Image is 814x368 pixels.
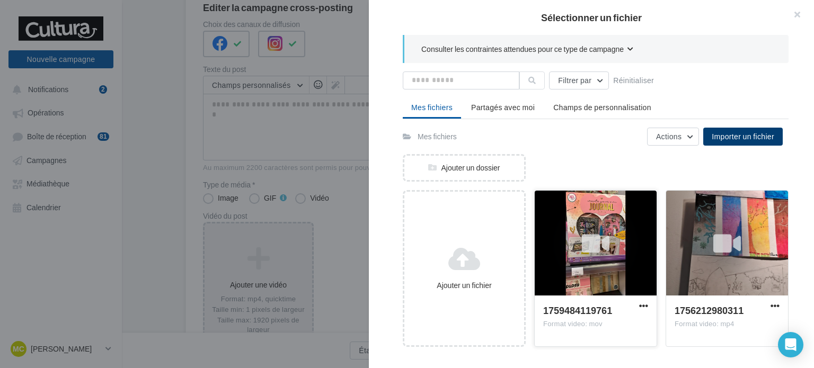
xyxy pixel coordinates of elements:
span: Partagés avec moi [471,103,535,112]
button: Importer un fichier [703,128,783,146]
button: Réinitialiser [609,74,658,87]
div: Mes fichiers [418,131,457,142]
span: Importer un fichier [712,132,774,141]
div: Open Intercom Messenger [778,332,803,357]
div: Format video: mov [543,319,648,329]
button: Consulter les contraintes attendues pour ce type de campagne [421,43,633,57]
span: 1759484119761 [543,304,612,316]
span: Mes fichiers [411,103,453,112]
span: Consulter les contraintes attendues pour ce type de campagne [421,44,624,55]
div: Format video: mp4 [675,319,780,329]
span: Champs de personnalisation [553,103,651,112]
button: Filtrer par [549,71,609,89]
h2: Sélectionner un fichier [386,13,797,22]
div: Ajouter un fichier [409,280,520,291]
button: Actions [647,128,699,146]
span: 1756212980311 [675,304,744,316]
div: Ajouter un dossier [404,163,524,173]
span: Actions [656,132,682,141]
